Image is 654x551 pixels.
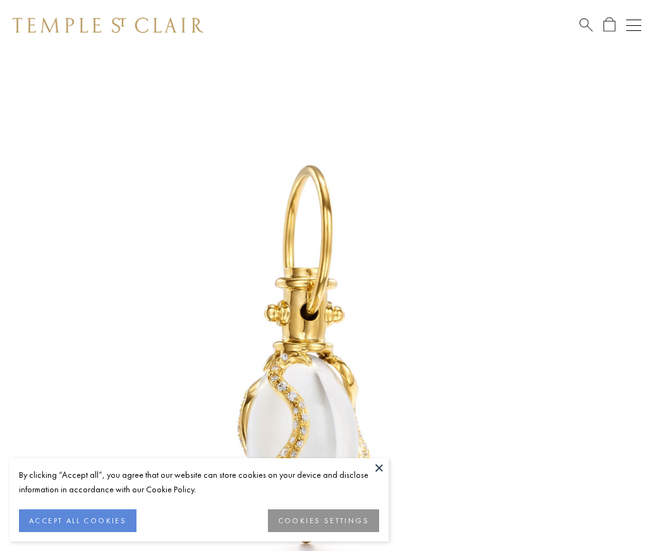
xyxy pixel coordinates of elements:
[19,468,379,497] div: By clicking “Accept all”, you agree that our website can store cookies on your device and disclos...
[13,18,203,33] img: Temple St. Clair
[268,509,379,532] button: COOKIES SETTINGS
[603,17,615,33] a: Open Shopping Bag
[579,17,593,33] a: Search
[626,18,641,33] button: Open navigation
[19,509,136,532] button: ACCEPT ALL COOKIES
